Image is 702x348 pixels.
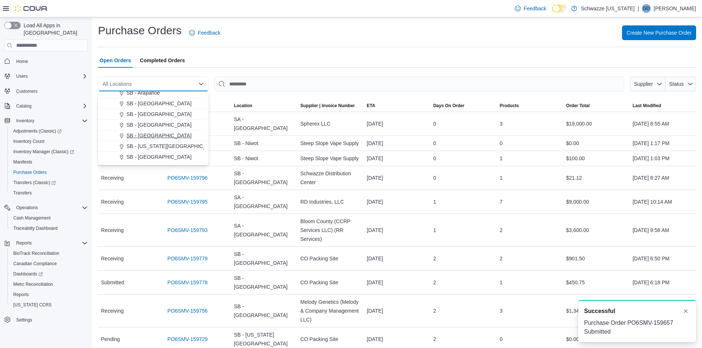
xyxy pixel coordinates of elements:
[584,319,690,336] div: Purchase Order PO6SMV-159657 Submitted
[500,254,503,263] span: 2
[297,332,364,347] div: CO Packing Site
[13,128,62,134] span: Adjustments (Classic)
[630,77,666,91] button: Supplier
[7,188,91,198] button: Transfers
[7,147,91,157] a: Inventory Manager (Classic)
[10,280,56,289] a: Metrc Reconciliation
[101,197,123,206] span: Receiving
[500,306,503,315] span: 3
[13,159,32,165] span: Manifests
[13,271,43,277] span: Dashboards
[7,279,91,289] button: Metrc Reconciliation
[234,103,252,109] span: Location
[433,173,436,182] span: 0
[1,56,91,66] button: Home
[630,151,696,166] div: [DATE] 1:03 PM
[10,249,88,258] span: BioTrack Reconciliation
[167,173,207,182] a: PO6SMV-159796
[7,213,91,223] button: Cash Management
[10,270,88,278] span: Dashboards
[13,316,35,324] a: Settings
[10,290,32,299] a: Reports
[630,194,696,209] div: [DATE] 10:14 AM
[99,53,131,68] span: Open Orders
[10,214,53,222] a: Cash Management
[10,280,88,289] span: Metrc Reconciliation
[1,203,91,213] button: Operations
[13,215,50,221] span: Cash Management
[297,275,364,290] div: CO Packing Site
[198,29,220,36] span: Feedback
[10,259,60,268] a: Canadian Compliance
[126,110,192,118] span: SB - [GEOGRAPHIC_DATA]
[234,139,258,148] span: SB - Niwot
[297,214,364,246] div: Bloom County (CCRP Services LLC) (RR Services)
[681,307,690,316] button: Dismiss toast
[584,307,690,316] div: Notification
[16,88,38,94] span: Customers
[669,81,684,87] span: Status
[101,335,120,344] span: Pending
[13,56,88,66] span: Home
[10,147,77,156] a: Inventory Manager (Classic)
[15,5,48,12] img: Cova
[13,169,47,175] span: Purchase Orders
[10,147,88,156] span: Inventory Manager (Classic)
[297,116,364,131] div: Spherex LLC
[16,73,28,79] span: Users
[13,72,31,81] button: Users
[630,100,696,112] button: Last Modified
[234,250,294,267] span: SB - [GEOGRAPHIC_DATA]
[364,303,430,318] div: [DATE]
[13,149,74,155] span: Inventory Manager (Classic)
[13,239,35,247] button: Reports
[500,139,503,148] span: 0
[638,4,639,13] p: |
[13,180,56,186] span: Transfers (Classic)
[433,119,436,128] span: 0
[497,100,563,112] button: Products
[16,317,32,323] span: Settings
[234,115,294,133] span: SA - [GEOGRAPHIC_DATA]
[581,4,635,13] p: Schwazze [US_STATE]
[563,223,629,238] div: $3,600.00
[563,194,629,209] div: $9,000.00
[500,278,503,287] span: 1
[297,194,364,209] div: RD Industries, LLC
[630,136,696,151] div: [DATE] 1:17 PM
[364,251,430,266] div: [DATE]
[364,194,430,209] div: [DATE]
[126,121,192,129] span: SB - [GEOGRAPHIC_DATA]
[13,87,41,96] a: Customers
[630,275,696,290] div: [DATE] 6:18 PM
[10,158,88,166] span: Manifests
[524,5,546,12] span: Feedback
[512,1,549,16] a: Feedback
[21,22,88,36] span: Load All Apps in [GEOGRAPHIC_DATA]
[10,178,59,187] a: Transfers (Classic)
[552,5,567,13] input: Dark Mode
[126,89,160,96] span: SB - Arapahoe
[13,102,34,110] button: Catalog
[563,151,629,166] div: $100.00
[13,315,88,324] span: Settings
[7,300,91,310] button: [US_STATE] CCRS
[1,71,91,81] button: Users
[7,157,91,167] button: Manifests
[101,254,123,263] span: Receiving
[101,306,123,315] span: Receiving
[101,173,123,182] span: Receiving
[13,87,88,96] span: Customers
[430,100,497,112] button: Days On Order
[1,238,91,248] button: Reports
[633,103,661,109] span: Last Modified
[10,259,88,268] span: Canadian Compliance
[500,335,503,344] span: 0
[563,116,629,131] div: $19,000.00
[563,100,629,112] button: Order Total
[7,126,91,136] a: Adjustments (Classic)
[98,162,209,173] button: SB - DU (Dispensary)
[98,109,209,120] button: SB - [GEOGRAPHIC_DATA]
[13,250,59,256] span: BioTrack Reconciliation
[630,116,696,131] div: [DATE] 8:55 AM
